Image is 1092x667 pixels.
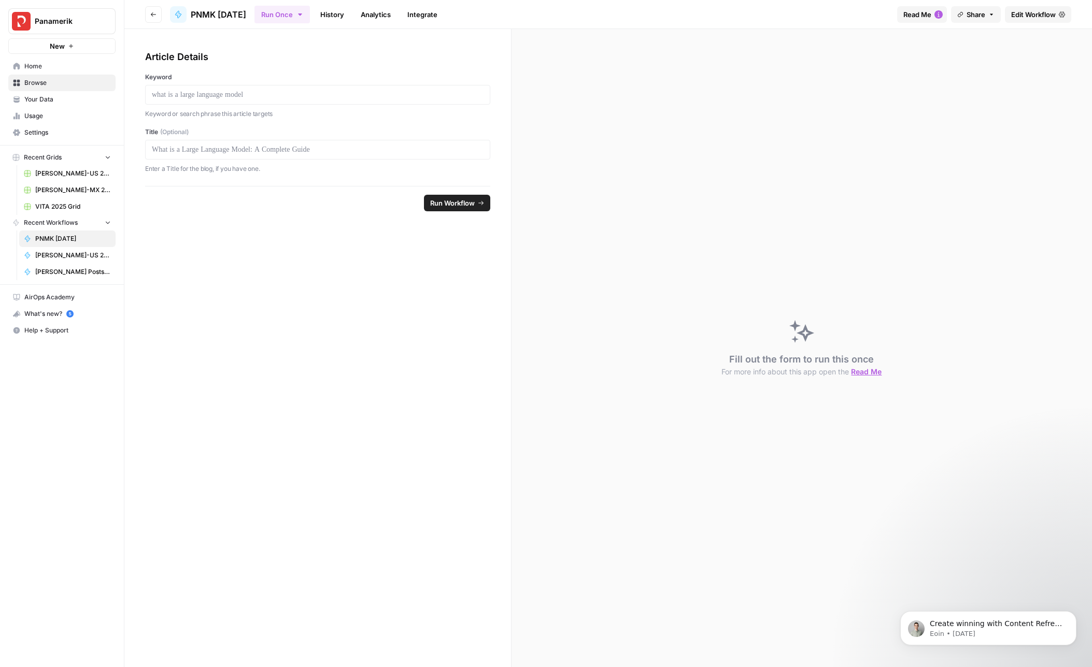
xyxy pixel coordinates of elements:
[115,301,194,322] button: Get Help Building
[8,58,116,75] a: Home
[12,12,31,31] img: Panamerik Logo
[19,230,116,247] a: PNMK [DATE]
[34,301,114,322] button: Account Question
[145,109,490,119] p: Keyword or search phrase this article targets
[24,111,111,121] span: Usage
[8,38,116,54] button: New
[35,185,111,195] span: [PERSON_NAME]-MX 2025 Posts
[162,4,182,24] button: Home
[1011,9,1056,20] span: Edit Workflow
[424,195,490,211] button: Run Workflow
[50,13,129,23] p: The team can also help
[35,169,111,178] span: [PERSON_NAME]-US 2025 (Importado de MX) Grid
[50,41,65,51] span: New
[19,264,116,280] a: [PERSON_NAME] Posts 2025
[191,8,246,21] span: PNMK [DATE]
[145,127,490,137] label: Title
[897,6,947,23] button: Read Me
[1005,6,1071,23] a: Edit Workflow
[24,293,111,302] span: AirOps Academy
[8,322,116,339] button: Help + Support
[24,78,111,88] span: Browse
[24,153,62,162] span: Recent Grids
[7,4,26,24] button: go back
[19,247,116,264] a: [PERSON_NAME]-US 2025 (Importado de MX)
[721,352,882,377] div: Fill out the form to run this once
[8,306,116,322] button: What's new? 5
[24,95,111,104] span: Your Data
[8,215,116,230] button: Recent Workflows
[8,75,116,91] a: Browse
[354,6,397,23] a: Analytics
[160,127,189,137] span: (Optional)
[35,16,97,26] span: Panamerik
[35,267,111,277] span: [PERSON_NAME] Posts 2025
[430,198,475,208] span: Run Workflow
[19,165,116,182] a: [PERSON_NAME]-US 2025 (Importado de MX) Grid
[145,50,490,64] div: Article Details
[17,114,60,121] div: Fin • Just now
[24,218,78,227] span: Recent Workflows
[8,150,116,165] button: Recent Grids
[314,6,350,23] a: History
[145,72,490,82] label: Keyword
[122,327,194,347] button: Something Else
[721,367,882,377] button: For more info about this app open the Read Me
[24,62,111,71] span: Home
[8,289,116,306] a: AirOps Academy
[30,6,46,22] img: Profile image for Fin
[35,234,111,243] span: PNMK [DATE]
[68,311,71,316] text: 5
[8,91,116,108] a: Your Data
[951,6,1001,23] button: Share
[8,8,116,34] button: Workspace: Panamerik
[24,128,111,137] span: Settings
[35,202,111,211] span: VITA 2025 Grid
[66,310,74,317] a: 5
[8,60,170,112] div: Hi there! This is Fin speaking. I’m here to answer your questions, but if we can't figure it out,...
[35,251,111,260] span: [PERSON_NAME]-US 2025 (Importado de MX)
[50,5,63,13] h1: Fin
[851,367,882,376] span: Read Me
[8,108,116,124] a: Usage
[254,6,310,23] button: Run Once
[9,306,115,322] div: What's new?
[967,9,985,20] span: Share
[8,60,199,135] div: Fin says…
[60,327,120,347] button: Talk to Sales
[885,589,1092,662] iframe: Intercom notifications message
[19,198,116,215] a: VITA 2025 Grid
[17,66,162,106] div: Hi there! This is Fin speaking. I’m here to answer your questions, but if we can't figure it out,...
[401,6,444,23] a: Integrate
[19,182,116,198] a: [PERSON_NAME]-MX 2025 Posts
[145,164,490,174] p: Enter a Title for the blog, if you have one.
[182,4,201,23] div: Close
[903,9,931,20] span: Read Me
[8,124,116,141] a: Settings
[24,326,111,335] span: Help + Support
[170,6,246,23] a: PNMK [DATE]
